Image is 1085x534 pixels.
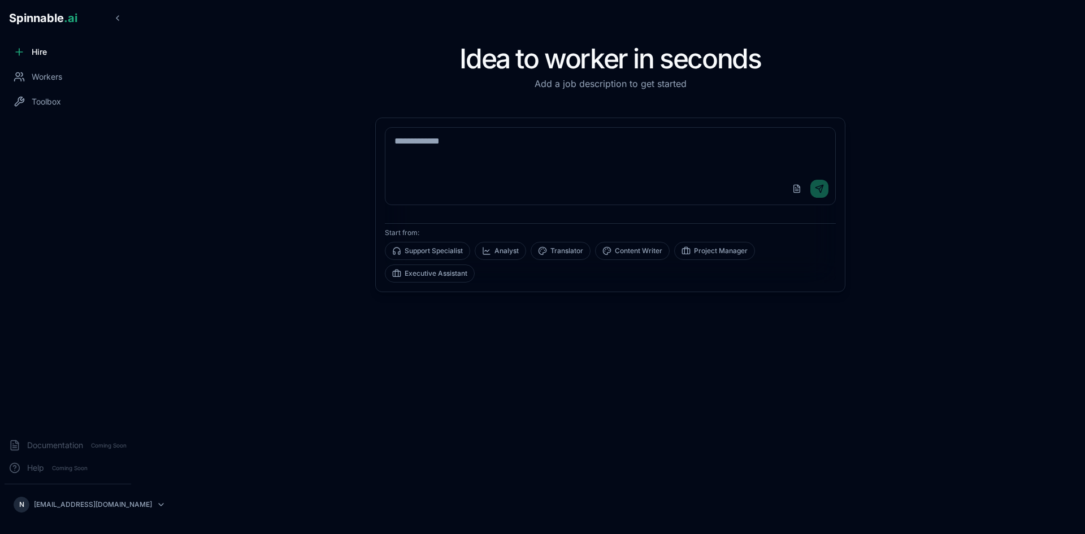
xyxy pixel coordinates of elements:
span: N [19,500,24,509]
button: Support Specialist [385,242,470,260]
button: Translator [531,242,591,260]
button: Executive Assistant [385,264,475,283]
p: [EMAIL_ADDRESS][DOMAIN_NAME] [34,500,152,509]
span: .ai [64,11,77,25]
h1: Idea to worker in seconds [375,45,845,72]
p: Add a job description to get started [375,77,845,90]
span: Documentation [27,440,83,451]
button: Project Manager [674,242,755,260]
span: Hire [32,46,47,58]
button: N[EMAIL_ADDRESS][DOMAIN_NAME] [9,493,127,516]
button: Analyst [475,242,526,260]
span: Toolbox [32,96,61,107]
p: Start from: [385,228,836,237]
span: Help [27,462,44,474]
span: Coming Soon [49,463,91,474]
span: Workers [32,71,62,83]
span: Spinnable [9,11,77,25]
span: Coming Soon [88,440,130,451]
button: Content Writer [595,242,670,260]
